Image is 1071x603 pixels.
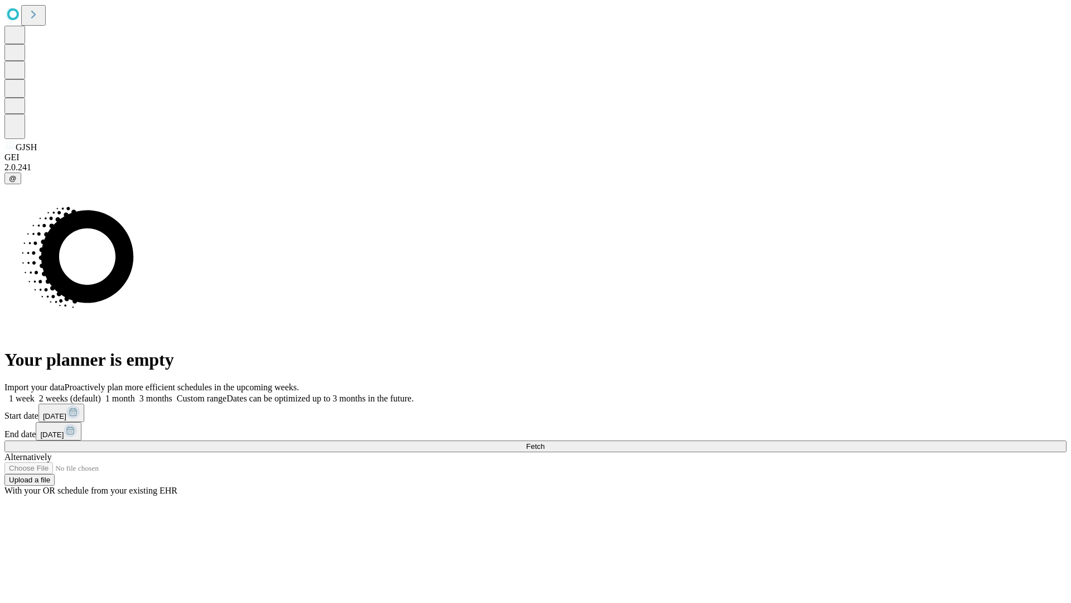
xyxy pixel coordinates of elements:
span: 2 weeks (default) [39,394,101,403]
span: GJSH [16,142,37,152]
span: [DATE] [43,412,66,420]
div: Start date [4,404,1067,422]
span: Custom range [177,394,226,403]
button: Fetch [4,441,1067,452]
button: [DATE] [36,422,81,441]
span: With your OR schedule from your existing EHR [4,486,177,495]
button: Upload a file [4,474,55,486]
span: [DATE] [40,430,64,439]
span: Alternatively [4,452,51,462]
span: Import your data [4,382,65,392]
div: End date [4,422,1067,441]
span: 1 month [105,394,135,403]
div: 2.0.241 [4,162,1067,173]
span: 1 week [9,394,35,403]
span: Dates can be optimized up to 3 months in the future. [226,394,413,403]
span: @ [9,174,17,183]
span: Proactively plan more efficient schedules in the upcoming weeks. [65,382,299,392]
div: GEI [4,152,1067,162]
h1: Your planner is empty [4,350,1067,370]
span: 3 months [139,394,172,403]
button: [DATE] [38,404,84,422]
button: @ [4,173,21,184]
span: Fetch [526,442,544,451]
